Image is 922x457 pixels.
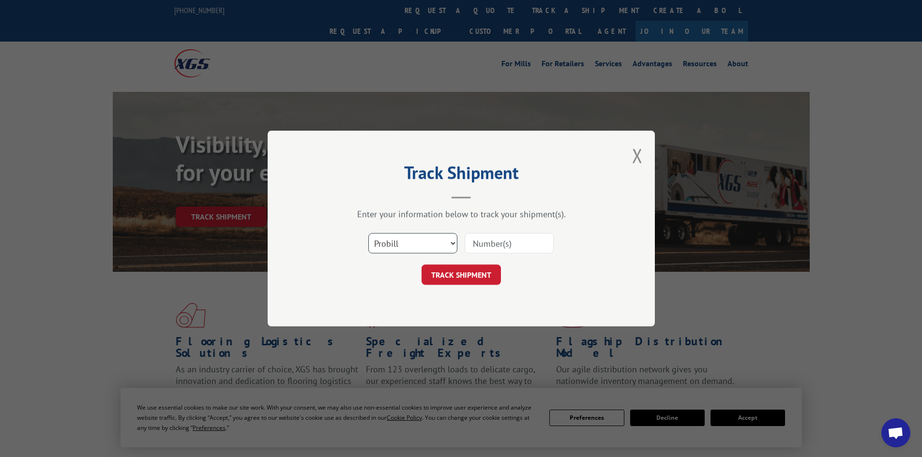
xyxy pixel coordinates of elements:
div: Enter your information below to track your shipment(s). [316,208,606,220]
button: TRACK SHIPMENT [422,265,501,285]
input: Number(s) [465,233,554,253]
div: Open chat [881,418,910,447]
h2: Track Shipment [316,166,606,184]
button: Close modal [632,143,643,168]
